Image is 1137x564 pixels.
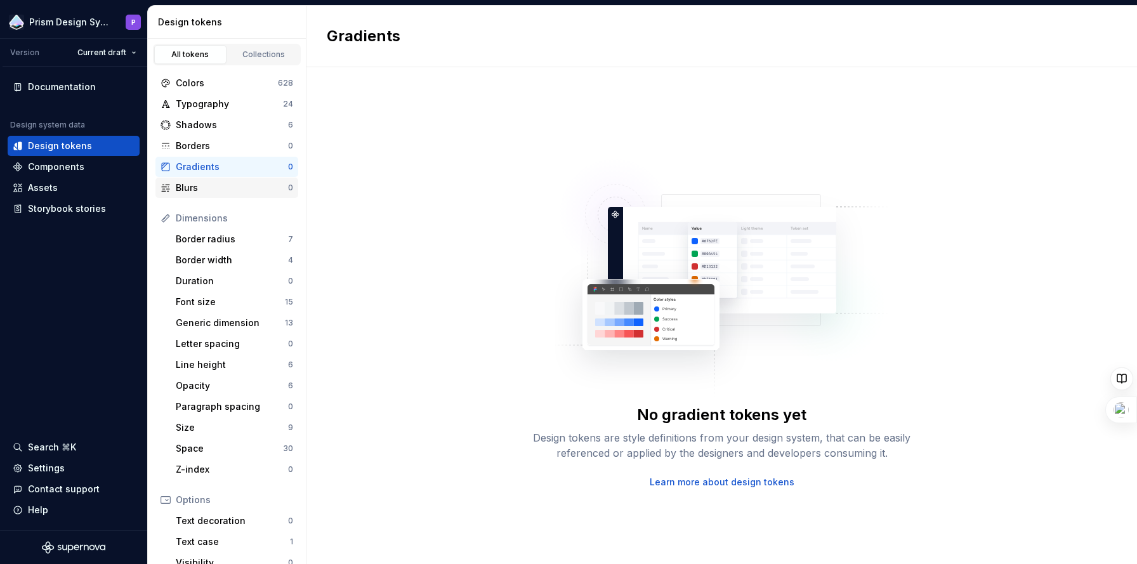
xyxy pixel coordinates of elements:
div: Design system data [10,120,85,130]
div: Duration [176,275,288,287]
div: Contact support [28,483,100,495]
div: Assets [28,181,58,194]
div: 30 [283,443,293,454]
div: 0 [288,339,293,349]
div: 1 [290,537,293,547]
div: 0 [288,276,293,286]
div: Typography [176,98,283,110]
div: P [131,17,136,27]
div: Documentation [28,81,96,93]
div: 6 [288,360,293,370]
div: 0 [288,402,293,412]
div: Z-index [176,463,288,476]
a: Settings [8,458,140,478]
svg: Supernova Logo [42,541,105,554]
a: Text decoration0 [171,511,298,531]
button: Search ⌘K [8,437,140,457]
div: Opacity [176,379,288,392]
a: Blurs0 [155,178,298,198]
a: Shadows6 [155,115,298,135]
a: Gradients0 [155,157,298,177]
div: Text decoration [176,515,288,527]
div: Version [10,48,39,58]
div: Design tokens [158,16,301,29]
button: Current draft [72,44,142,62]
button: Prism Design SystemP [3,8,145,36]
div: Design tokens [28,140,92,152]
a: Design tokens [8,136,140,156]
div: 4 [288,255,293,265]
div: Border width [176,254,288,266]
div: 24 [283,99,293,109]
a: Letter spacing0 [171,334,298,354]
a: Text case1 [171,532,298,552]
div: 6 [288,120,293,130]
a: Borders0 [155,136,298,156]
div: Space [176,442,283,455]
div: Design tokens are style definitions from your design system, that can be easily referenced or app... [519,430,925,461]
button: Contact support [8,479,140,499]
a: Line height6 [171,355,298,375]
div: Search ⌘K [28,441,76,454]
h2: Gradients [327,26,400,46]
div: Prism Design System [29,16,110,29]
div: 6 [288,381,293,391]
div: 0 [288,141,293,151]
div: Font size [176,296,285,308]
div: Borders [176,140,288,152]
div: Colors [176,77,278,89]
div: Storybook stories [28,202,106,215]
a: Storybook stories [8,199,140,219]
img: 106765b7-6fc4-4b5d-8be0-32f944830029.png [9,15,24,30]
a: Opacity6 [171,376,298,396]
div: 0 [288,516,293,526]
div: Letter spacing [176,338,288,350]
a: Size9 [171,417,298,438]
div: 15 [285,297,293,307]
a: Font size15 [171,292,298,312]
div: Dimensions [176,212,293,225]
div: Border radius [176,233,288,246]
div: 0 [288,183,293,193]
div: No gradient tokens yet [637,405,806,425]
a: Assets [8,178,140,198]
a: Documentation [8,77,140,97]
div: Options [176,494,293,506]
a: Typography24 [155,94,298,114]
a: Components [8,157,140,177]
a: Learn more about design tokens [650,476,794,489]
div: Collections [232,49,296,60]
a: Colors628 [155,73,298,93]
a: Z-index0 [171,459,298,480]
div: Paragraph spacing [176,400,288,413]
div: 13 [285,318,293,328]
div: 0 [288,162,293,172]
div: Help [28,504,48,516]
div: 9 [288,423,293,433]
a: Space30 [171,438,298,459]
div: Size [176,421,288,434]
div: Settings [28,462,65,475]
div: 7 [288,234,293,244]
div: Blurs [176,181,288,194]
span: Current draft [77,48,126,58]
a: Generic dimension13 [171,313,298,333]
div: Generic dimension [176,317,285,329]
div: Line height [176,358,288,371]
div: Gradients [176,161,288,173]
div: 628 [278,78,293,88]
div: Components [28,161,84,173]
div: Text case [176,535,290,548]
a: Border radius7 [171,229,298,249]
div: Shadows [176,119,288,131]
a: Paragraph spacing0 [171,397,298,417]
div: 0 [288,464,293,475]
a: Duration0 [171,271,298,291]
button: Help [8,500,140,520]
a: Border width4 [171,250,298,270]
div: All tokens [159,49,222,60]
